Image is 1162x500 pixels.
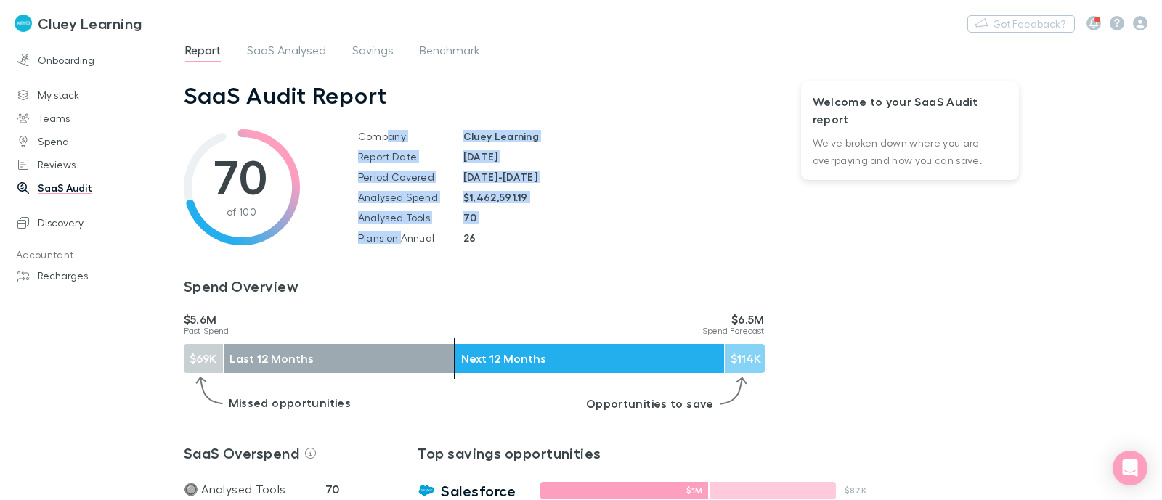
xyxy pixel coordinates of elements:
[325,482,340,496] strong: 70
[3,107,195,130] a: Teams
[463,191,528,203] strong: $1,462,591.19
[15,15,32,32] img: Cluey Learning's Logo
[227,205,256,218] span: of 100
[184,325,229,336] span: Past Spend
[38,15,142,32] h3: Cluey Learning
[3,83,195,107] a: My stack
[346,147,452,167] td: Report Date
[725,344,765,373] div: $114K
[185,43,221,62] span: Report
[3,246,195,264] p: Accountant
[463,130,540,142] strong: Cluey Learning
[6,6,150,41] a: Cluey Learning
[420,43,480,62] span: Benchmark
[455,344,725,373] div: Next 12 Months
[346,126,452,147] td: Company
[463,150,498,163] strong: [DATE]
[540,482,708,499] div: $1M
[184,318,229,321] p: $5.6M
[441,482,516,499] span: Salesforce
[463,231,476,244] strong: 26
[418,482,435,499] img: Salesforce's Logo
[702,325,765,336] span: Spend Forecast
[195,374,223,409] img: Left arrow
[184,81,765,109] h1: SaaS Audit Report
[352,43,394,62] span: Savings
[184,444,378,462] h3: SaaS Overspend
[3,211,195,234] a: Discovery
[346,228,452,248] td: Plans on Annual
[184,480,325,498] p: 🔘 Analysed Tools
[346,208,452,228] td: Analysed Tools
[184,344,224,373] div: $69K
[586,399,714,409] p: Opportunities to save
[418,482,527,499] a: Salesforce
[813,136,982,166] span: We've broken down where you are overpaying and how you can save.
[702,318,765,321] p: $6.5M
[813,94,978,126] strong: Welcome to your SaaS Audit report
[184,151,300,202] h1: 70
[3,49,195,72] a: Onboarding
[1113,451,1147,485] div: Open Intercom Messenger
[463,211,477,224] strong: 70
[3,153,195,176] a: Reviews
[346,187,452,208] td: Analysed Spend
[224,344,454,373] div: Last 12 Months
[229,398,351,409] p: Missed opportunities
[967,15,1075,33] button: Got Feedback?
[463,171,537,183] strong: [DATE] - [DATE]
[346,167,452,187] td: Period Covered
[3,264,195,287] a: Recharges
[720,374,747,409] img: Right arrow
[184,277,765,295] h3: Spend Overview
[418,444,752,462] a: Top savings opportunities
[3,176,195,200] a: SaaS Audit
[3,130,195,153] a: Spend
[247,43,326,62] span: SaaS Analysed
